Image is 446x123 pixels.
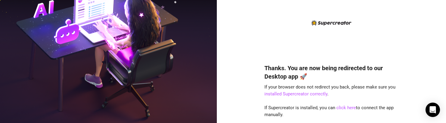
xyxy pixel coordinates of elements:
a: installed Supercreator correctly [264,91,327,97]
span: If Supercreator is installed, you can to connect the app manually. [264,105,394,118]
a: click here [336,105,356,110]
div: Open Intercom Messenger [426,103,440,117]
span: If your browser does not redirect you back, please make sure you . [264,84,395,97]
img: logo-BBDzfeDw.svg [311,20,351,25]
h4: Thanks. You are now being redirected to our Desktop app 🚀 [264,64,399,81]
